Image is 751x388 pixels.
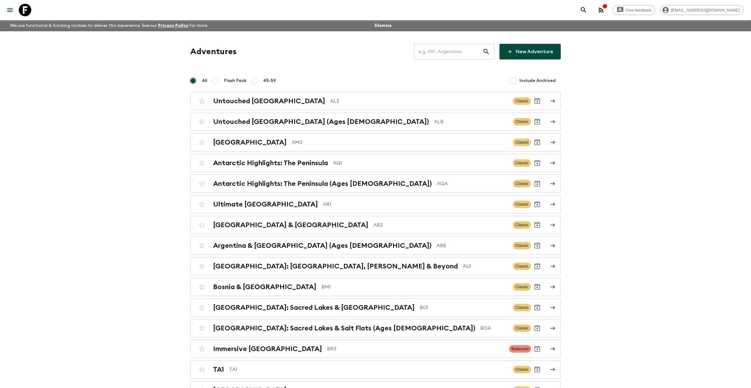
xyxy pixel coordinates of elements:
[190,113,561,131] a: Untouched [GEOGRAPHIC_DATA] (Ages [DEMOGRAPHIC_DATA])ALBClassicArchive
[513,221,531,229] span: Classic
[420,304,508,311] p: BO1
[213,304,415,312] h2: [GEOGRAPHIC_DATA]: Sacred Lakes & [GEOGRAPHIC_DATA]
[190,154,561,172] a: Antarctic Highlights: The PeninsulaAQ1ClassicArchive
[509,345,531,353] span: Balanced
[213,242,432,250] h2: Argentina & [GEOGRAPHIC_DATA] (Ages [DEMOGRAPHIC_DATA])
[660,5,743,15] div: [EMAIL_ADDRESS][DOMAIN_NAME]
[513,180,531,187] span: Classic
[190,175,561,193] a: Antarctic Highlights: The Peninsula (Ages [DEMOGRAPHIC_DATA])AQAClassicArchive
[323,201,508,208] p: AR1
[330,97,508,105] p: AL2
[531,177,544,190] button: Archive
[4,4,16,16] button: menu
[213,180,432,188] h2: Antarctic Highlights: The Peninsula (Ages [DEMOGRAPHIC_DATA])
[513,118,531,125] span: Classic
[321,283,508,291] p: BM1
[213,159,328,167] h2: Antarctic Highlights: The Peninsula
[213,324,475,332] h2: [GEOGRAPHIC_DATA]: Sacred Lakes & Salt Flats (Ages [DEMOGRAPHIC_DATA])
[531,198,544,211] button: Archive
[213,221,368,229] h2: [GEOGRAPHIC_DATA] & [GEOGRAPHIC_DATA]
[531,157,544,169] button: Archive
[213,97,325,105] h2: Untouched [GEOGRAPHIC_DATA]
[213,365,224,374] h2: TA1
[531,115,544,128] button: Archive
[213,200,318,208] h2: Ultimate [GEOGRAPHIC_DATA]
[373,21,393,30] button: Dismiss
[531,363,544,376] button: Archive
[531,281,544,293] button: Archive
[190,278,561,296] a: Bosnia & [GEOGRAPHIC_DATA]BM1ClassicArchive
[513,304,531,311] span: Classic
[531,95,544,107] button: Archive
[190,133,561,151] a: [GEOGRAPHIC_DATA]AM2ClassicArchive
[190,237,561,255] a: Argentina & [GEOGRAPHIC_DATA] (Ages [DEMOGRAPHIC_DATA])ABBClassicArchive
[513,366,531,373] span: Classic
[531,343,544,355] button: Archive
[499,44,561,59] a: New Adventure
[213,283,316,291] h2: Bosnia & [GEOGRAPHIC_DATA]
[190,195,561,213] a: Ultimate [GEOGRAPHIC_DATA]AR1ClassicArchive
[224,78,247,84] span: Flash Pack
[513,159,531,167] span: Classic
[513,97,531,105] span: Classic
[292,139,508,146] p: AM2
[373,221,508,229] p: AB2
[333,159,508,167] p: AQ1
[531,301,544,314] button: Archive
[190,45,237,58] h1: Adventures
[480,324,508,332] p: BOA
[612,5,655,15] a: Give feedback
[513,139,531,146] span: Classic
[213,138,287,146] h2: [GEOGRAPHIC_DATA]
[513,263,531,270] span: Classic
[213,118,429,126] h2: Untouched [GEOGRAPHIC_DATA] (Ages [DEMOGRAPHIC_DATA])
[519,78,556,84] span: Include Archived
[513,324,531,332] span: Classic
[327,345,504,353] p: BR3
[158,23,188,28] a: Privacy Policy
[513,283,531,291] span: Classic
[213,262,458,270] h2: [GEOGRAPHIC_DATA]: [GEOGRAPHIC_DATA], [PERSON_NAME] & Beyond
[437,180,508,187] p: AQA
[437,242,508,249] p: ABB
[463,263,508,270] p: AU1
[263,78,276,84] span: 45-59
[190,340,561,358] a: Immersive [GEOGRAPHIC_DATA]BR3BalancedArchive
[531,219,544,231] button: Archive
[513,242,531,249] span: Classic
[190,257,561,275] a: [GEOGRAPHIC_DATA]: [GEOGRAPHIC_DATA], [PERSON_NAME] & BeyondAU1ClassicArchive
[531,136,544,149] button: Archive
[213,345,322,353] h2: Immersive [GEOGRAPHIC_DATA]
[531,322,544,334] button: Archive
[531,260,544,273] button: Archive
[577,4,590,16] button: search adventures
[513,201,531,208] span: Classic
[190,319,561,337] a: [GEOGRAPHIC_DATA]: Sacred Lakes & Salt Flats (Ages [DEMOGRAPHIC_DATA])BOAClassicArchive
[190,360,561,379] a: TA1TA1ClassicArchive
[8,20,211,31] p: We use functional & tracking cookies to deliver this experience. See our for more.
[190,216,561,234] a: [GEOGRAPHIC_DATA] & [GEOGRAPHIC_DATA]AB2ClassicArchive
[667,8,743,13] span: [EMAIL_ADDRESS][DOMAIN_NAME]
[190,92,561,110] a: Untouched [GEOGRAPHIC_DATA]AL2ClassicArchive
[229,366,508,373] p: TA1
[622,8,655,13] span: Give feedback
[434,118,508,125] p: ALB
[414,43,483,60] input: e.g. AR1, Argentina
[202,78,207,84] span: All
[531,239,544,252] button: Archive
[190,299,561,317] a: [GEOGRAPHIC_DATA]: Sacred Lakes & [GEOGRAPHIC_DATA]BO1ClassicArchive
